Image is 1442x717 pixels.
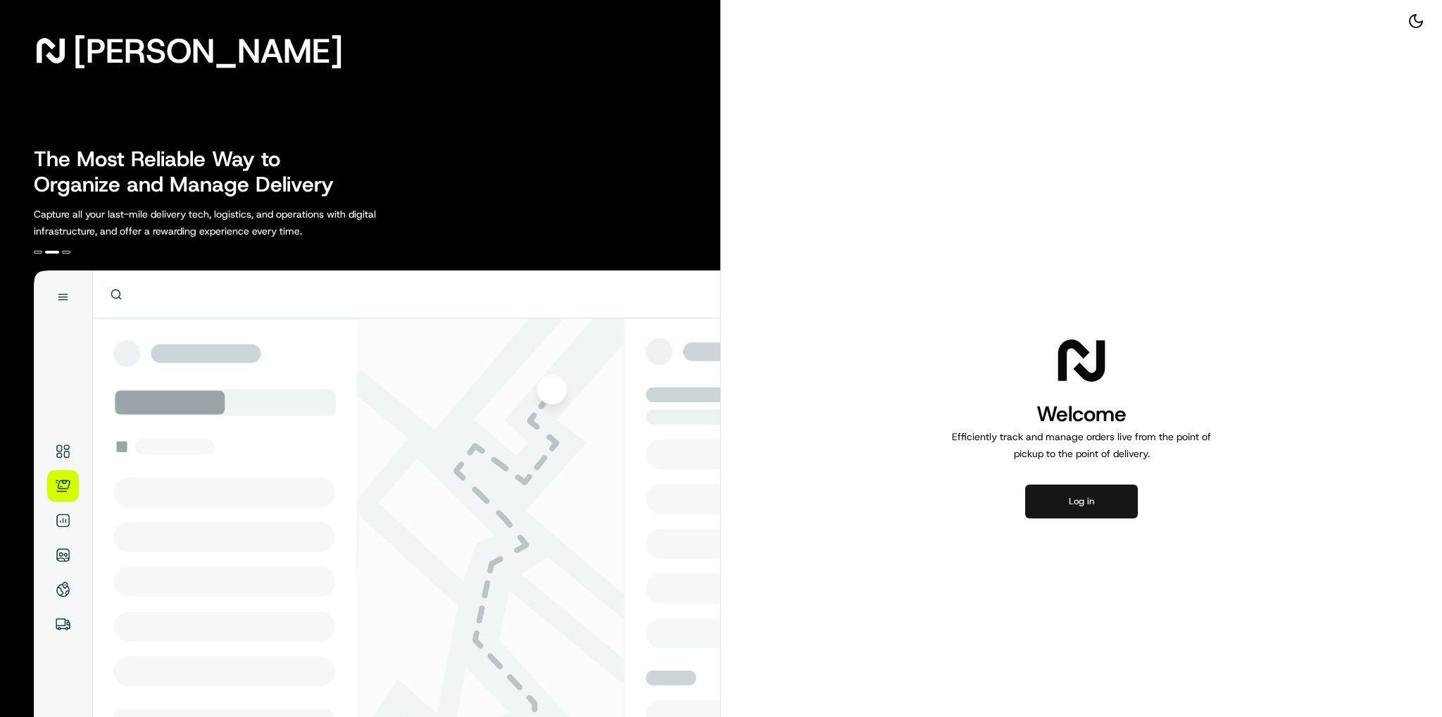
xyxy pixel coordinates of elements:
[34,206,439,239] p: Capture all your last-mile delivery tech, logistics, and operations with digital infrastructure, ...
[34,146,349,197] h2: The Most Reliable Way to Organize and Manage Delivery
[946,428,1217,462] p: Efficiently track and manage orders live from the point of pickup to the point of delivery.
[1025,485,1138,518] button: Log in
[946,400,1217,428] h1: Welcome
[73,37,343,65] span: [PERSON_NAME]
